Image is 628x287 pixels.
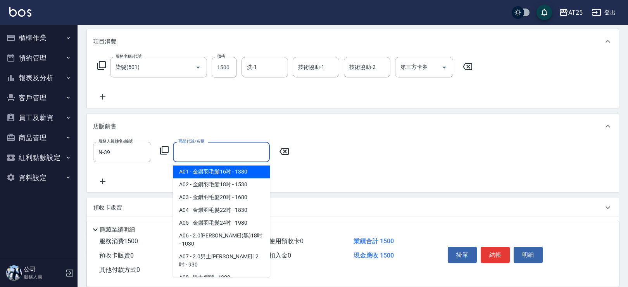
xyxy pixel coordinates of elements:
[98,138,133,144] label: 服務人員姓名/編號
[173,217,270,229] span: A05 - 金鑽羽毛髮24吋 - 1980
[178,138,204,144] label: 商品代號/名稱
[556,5,586,21] button: AT25
[269,237,304,245] span: 使用預收卡 0
[354,252,394,259] span: 現金應收 1500
[173,191,270,204] span: A03 - 金鑽羽毛髮20吋 - 1680
[93,204,122,212] p: 預收卡販賣
[93,122,116,131] p: 店販銷售
[173,229,270,250] span: A06 - 2.0[PERSON_NAME](黑)18吋 - 1030
[87,29,619,54] div: 項目消費
[3,28,74,48] button: 櫃檯作業
[269,252,291,259] span: 扣入金 0
[514,247,543,263] button: 明細
[87,114,619,139] div: 店販銷售
[568,8,583,17] div: AT25
[217,53,225,59] label: 價格
[93,38,116,46] p: 項目消費
[173,204,270,217] span: A04 - 金鑽羽毛髮22吋 - 1830
[192,61,204,74] button: Open
[173,165,270,178] span: A01 - 金鑽羽毛髮16吋 - 1380
[173,178,270,191] span: A02 - 金鑽羽毛髮18吋 - 1530
[87,217,619,235] div: 使用預收卡
[3,88,74,108] button: 客戶管理
[3,48,74,68] button: 預約管理
[173,271,270,284] span: A08 - 男士假髮 - 4300
[3,128,74,148] button: 商品管理
[6,265,22,281] img: Person
[3,68,74,88] button: 報表及分析
[448,247,477,263] button: 掛單
[354,237,394,245] span: 業績合計 1500
[3,168,74,188] button: 資料設定
[3,108,74,128] button: 員工及薪資
[173,250,270,271] span: A07 - 2.0男士[PERSON_NAME]12吋 - 930
[99,252,134,259] span: 預收卡販賣 0
[537,5,552,20] button: save
[438,61,450,74] button: Open
[116,53,141,59] label: 服務名稱/代號
[24,273,63,280] p: 服務人員
[589,5,619,20] button: 登出
[99,266,140,273] span: 其他付款方式 0
[9,7,31,17] img: Logo
[87,198,619,217] div: 預收卡販賣
[100,226,135,234] p: 隱藏業績明細
[481,247,510,263] button: 結帳
[3,148,74,168] button: 紅利點數設定
[24,266,63,273] h5: 公司
[99,237,138,245] span: 服務消費 1500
